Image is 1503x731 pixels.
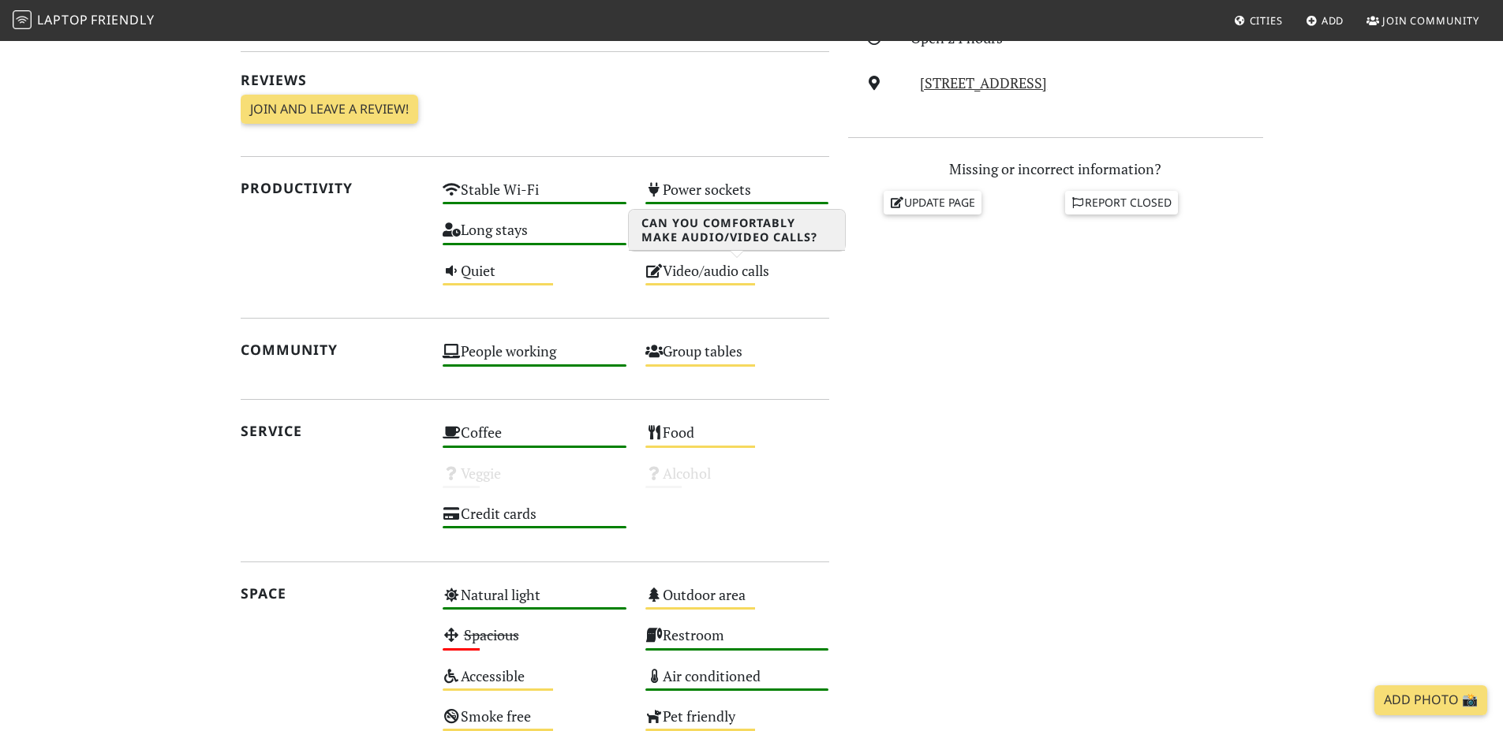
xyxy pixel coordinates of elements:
[636,663,839,703] div: Air conditioned
[1299,6,1351,35] a: Add
[1382,13,1479,28] span: Join Community
[1322,13,1344,28] span: Add
[433,582,636,622] div: Natural light
[433,338,636,379] div: People working
[37,11,88,28] span: Laptop
[1228,6,1289,35] a: Cities
[636,582,839,622] div: Outdoor area
[241,180,424,196] h2: Productivity
[433,217,636,257] div: Long stays
[241,585,424,602] h2: Space
[13,7,155,35] a: LaptopFriendly LaptopFriendly
[1065,191,1179,214] a: Report closed
[13,10,32,29] img: LaptopFriendly
[433,258,636,298] div: Quiet
[920,73,1047,92] a: [STREET_ADDRESS]
[241,72,829,88] h2: Reviews
[1360,6,1486,35] a: Join Community
[433,461,636,501] div: Veggie
[91,11,154,28] span: Friendly
[636,338,839,379] div: Group tables
[636,420,839,460] div: Food
[464,625,519,644] s: Spacious
[636,177,839,217] div: Power sockets
[884,191,981,214] a: Update page
[241,423,424,439] h2: Service
[636,622,839,662] div: Restroom
[433,501,636,541] div: Credit cards
[241,95,418,125] a: Join and leave a review!
[636,258,839,298] div: Video/audio calls
[636,461,839,501] div: Alcohol
[1250,13,1283,28] span: Cities
[241,341,424,358] h2: Community
[848,158,1263,181] p: Missing or incorrect information?
[629,210,845,251] h3: Can you comfortably make audio/video calls?
[433,663,636,703] div: Accessible
[433,177,636,217] div: Stable Wi-Fi
[433,420,636,460] div: Coffee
